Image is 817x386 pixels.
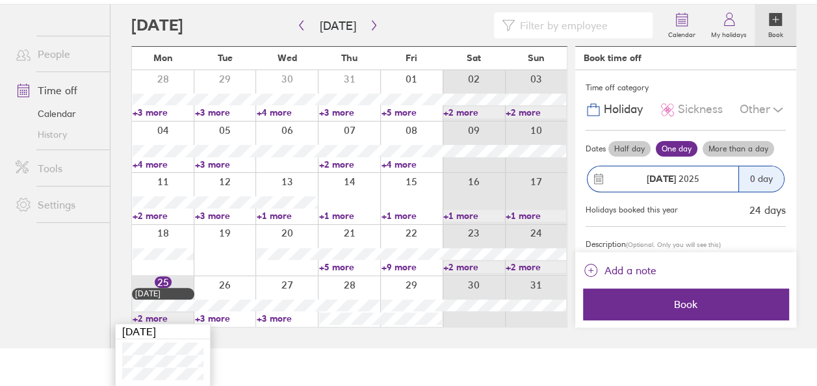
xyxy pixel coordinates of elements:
[133,159,194,170] a: +4 more
[153,53,173,63] span: Mon
[135,289,191,298] div: [DATE]
[116,324,210,339] div: [DATE]
[406,53,417,63] span: Fri
[381,261,442,273] a: +9 more
[257,210,318,222] a: +1 more
[592,298,779,310] span: Book
[5,155,110,181] a: Tools
[586,144,606,153] span: Dates
[703,5,755,46] a: My holidays
[506,261,567,273] a: +2 more
[5,192,110,218] a: Settings
[195,159,256,170] a: +3 more
[5,77,110,103] a: Time off
[319,210,380,222] a: +1 more
[749,204,786,216] div: 24 days
[515,13,645,38] input: Filter by employee
[309,15,367,36] button: [DATE]
[660,27,703,39] label: Calendar
[467,53,481,63] span: Sat
[586,205,678,214] div: Holidays booked this year
[703,27,755,39] label: My holidays
[195,107,256,118] a: +3 more
[586,78,786,97] div: Time off category
[740,97,786,122] div: Other
[133,313,194,324] a: +2 more
[443,210,504,222] a: +1 more
[5,124,110,145] a: History
[608,141,651,157] label: Half day
[195,210,256,222] a: +3 more
[5,103,110,124] a: Calendar
[583,260,656,281] button: Add a note
[760,27,791,39] label: Book
[626,240,721,249] span: (Optional. Only you will see this)
[257,313,318,324] a: +3 more
[218,53,233,63] span: Tue
[647,173,676,185] strong: [DATE]
[341,53,357,63] span: Thu
[381,159,442,170] a: +4 more
[278,53,297,63] span: Wed
[506,210,567,222] a: +1 more
[257,107,318,118] a: +4 more
[319,107,380,118] a: +3 more
[660,5,703,46] a: Calendar
[678,103,723,116] span: Sickness
[528,53,545,63] span: Sun
[381,210,442,222] a: +1 more
[703,141,774,157] label: More than a day
[583,53,641,63] div: Book time off
[319,261,380,273] a: +5 more
[586,239,626,249] span: Description
[604,103,643,116] span: Holiday
[195,313,256,324] a: +3 more
[133,210,194,222] a: +2 more
[319,159,380,170] a: +2 more
[443,107,504,118] a: +2 more
[583,289,788,320] button: Book
[755,5,796,46] a: Book
[647,174,699,184] span: 2025
[604,260,656,281] span: Add a note
[656,141,697,157] label: One day
[5,41,110,67] a: People
[381,107,442,118] a: +5 more
[443,261,504,273] a: +2 more
[506,107,567,118] a: +2 more
[133,107,194,118] a: +3 more
[586,159,786,199] button: [DATE] 20250 day
[738,166,784,192] div: 0 day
